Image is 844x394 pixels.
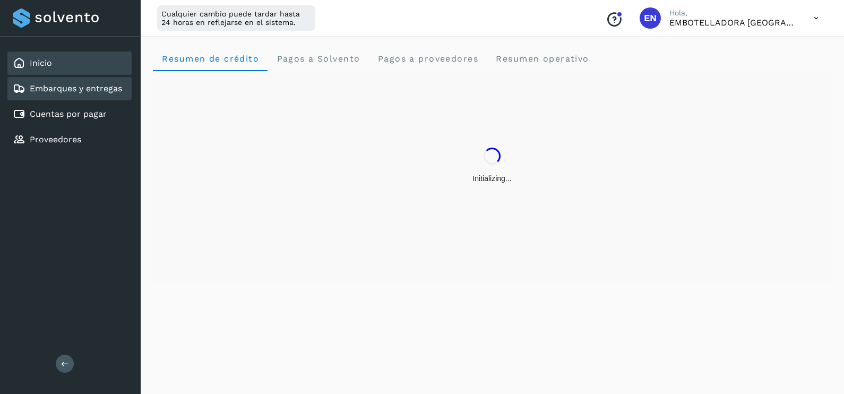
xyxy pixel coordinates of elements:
a: Cuentas por pagar [30,109,107,119]
div: Cualquier cambio puede tardar hasta 24 horas en reflejarse en el sistema. [157,5,315,31]
p: EMBOTELLADORA NIAGARA DE MEXICO [669,18,797,28]
a: Embarques y entregas [30,83,122,93]
span: Pagos a Solvento [276,54,360,64]
span: Resumen de crédito [161,54,259,64]
span: Resumen operativo [495,54,589,64]
div: Embarques y entregas [7,77,132,100]
a: Inicio [30,58,52,68]
div: Inicio [7,52,132,75]
span: Pagos a proveedores [377,54,478,64]
p: Hola, [669,8,797,18]
div: Proveedores [7,128,132,151]
div: Cuentas por pagar [7,102,132,126]
a: Proveedores [30,134,81,144]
